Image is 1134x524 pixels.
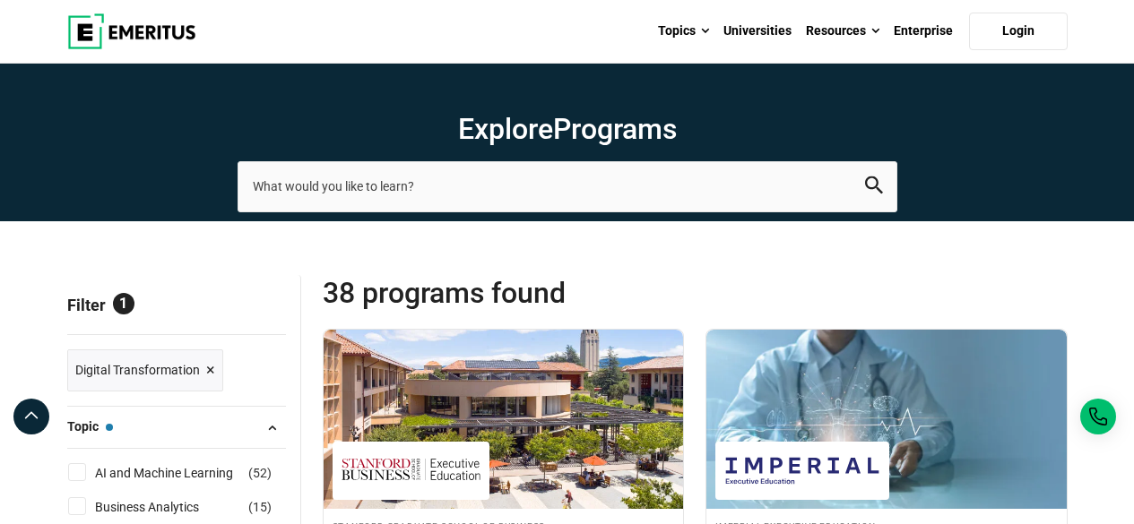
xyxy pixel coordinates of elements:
[253,500,267,514] span: 15
[865,176,883,197] button: search
[865,181,883,198] a: search
[706,330,1067,509] img: Digital Transformation in Healthcare: Innovation, Strategies & Processes | Online Digital Transfo...
[75,360,200,380] span: Digital Transformation
[95,463,269,483] a: AI and Machine Learning
[95,497,235,517] a: Business Analytics
[206,357,215,383] span: ×
[553,112,677,146] span: Programs
[969,13,1068,50] a: Login
[248,497,272,517] span: ( )
[253,466,267,480] span: 52
[342,451,480,491] img: Stanford Graduate School of Business
[67,414,286,441] button: Topic
[724,451,880,491] img: Imperial Executive Education
[230,296,286,319] a: Reset all
[238,161,897,211] input: search-page
[67,275,286,334] p: Filter
[113,293,134,314] span: 1
[67,349,223,391] a: Digital Transformation ×
[323,275,696,311] span: 38 Programs found
[248,463,272,483] span: ( )
[324,330,684,509] img: Digital Transformation and AI Playbook | Online Digital Transformation Course
[67,417,113,436] span: Topic
[238,111,897,147] h1: Explore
